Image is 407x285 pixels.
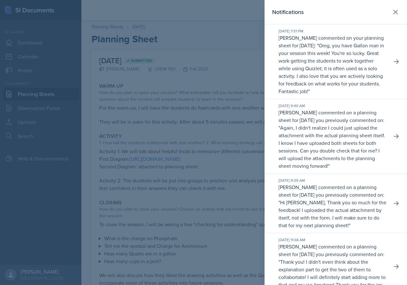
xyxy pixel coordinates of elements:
p: [PERSON_NAME] commented on a planning sheet for [DATE] you previously commented on: " " [279,183,387,229]
h2: Notifications [272,8,304,17]
p: Omg, you have Gallon man in your session this week! You're so lucky. Great work getting the stude... [279,42,384,95]
div: [DATE] 7:51 PM [279,28,387,34]
div: [DATE] 9:39 AM [279,178,387,183]
p: [PERSON_NAME] commented on a planning sheet for [DATE] you previously commented on: " " [279,109,387,170]
div: [DATE] 9:40 AM [279,103,387,109]
p: Hi [PERSON_NAME], Thank you so much for the feedback! I uploaded the actual attachment by itself,... [279,199,386,229]
div: [DATE] 11:38 AM [279,237,387,243]
p: [PERSON_NAME] commented on your planning sheet for [DATE]: " " [279,34,387,95]
p: Again, I didn't realize I could just upload the attachment with the actual planning sheet itself.... [279,124,385,169]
